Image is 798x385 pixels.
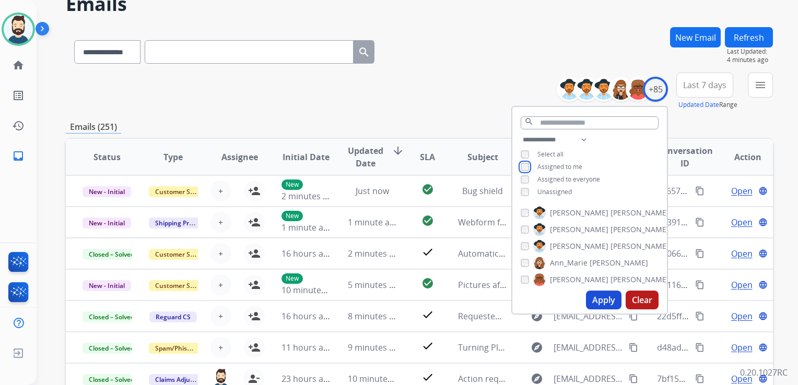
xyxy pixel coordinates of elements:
[149,311,197,322] span: Reguard CS
[550,258,588,268] span: Ann_Marie
[531,372,543,385] mat-icon: explore
[754,79,767,91] mat-icon: menu
[458,279,620,291] span: Pictures after they came out and cleaned
[629,343,638,352] mat-icon: content_copy
[695,374,705,383] mat-icon: content_copy
[731,341,753,354] span: Open
[550,241,608,251] span: [PERSON_NAME]
[695,311,705,321] mat-icon: content_copy
[731,372,753,385] span: Open
[550,274,608,285] span: [PERSON_NAME]
[283,151,330,163] span: Initial Date
[629,311,638,321] mat-icon: content_copy
[611,224,669,235] span: [PERSON_NAME]
[458,310,531,322] span: Requested photos
[210,181,231,201] button: +
[149,249,217,260] span: Customer Support
[149,374,220,385] span: Claims Adjudication
[695,249,705,258] mat-icon: content_copy
[149,280,217,291] span: Customer Support
[758,280,768,290] mat-icon: language
[758,374,768,383] mat-icon: language
[695,280,705,290] mat-icon: content_copy
[670,27,721,47] button: New Email
[281,342,333,353] span: 11 hours ago
[731,185,753,197] span: Open
[248,247,261,260] mat-icon: person_add
[695,186,705,196] mat-icon: content_copy
[458,248,687,259] span: Automatic reply: Extend Shipping Protection Confirmation
[210,274,231,295] button: +
[467,151,498,163] span: Subject
[626,291,659,309] button: Clear
[537,187,572,196] span: Unassigned
[758,249,768,258] mat-icon: language
[12,59,25,71] mat-icon: home
[537,150,564,159] span: Select all
[12,119,25,132] mat-icon: history
[727,47,773,56] span: Last Updated:
[695,343,705,352] mat-icon: content_copy
[421,371,434,383] mat-icon: check
[281,211,303,221] p: New
[348,145,383,170] span: Updated Date
[731,247,753,260] span: Open
[524,117,534,126] mat-icon: search
[629,374,638,383] mat-icon: content_copy
[731,310,753,322] span: Open
[281,190,337,202] span: 2 minutes ago
[554,341,623,354] span: [EMAIL_ADDRESS][DOMAIN_NAME]
[550,224,608,235] span: [PERSON_NAME]
[678,100,737,109] span: Range
[281,222,333,233] span: 1 minute ago
[66,121,121,134] p: Emails (251)
[657,145,713,170] span: Conversation ID
[210,337,231,358] button: +
[554,372,623,385] span: [EMAIL_ADDRESS][DOMAIN_NAME]
[758,218,768,227] mat-icon: language
[218,279,223,291] span: +
[707,139,773,175] th: Action
[218,341,223,354] span: +
[218,185,223,197] span: +
[458,373,680,384] span: Action required: Extend claim approved for replacement
[83,343,140,354] span: Closed – Solved
[12,89,25,102] mat-icon: list_alt
[392,145,404,157] mat-icon: arrow_downward
[421,277,434,290] mat-icon: check_circle
[537,175,600,184] span: Assigned to everyone
[358,46,370,58] mat-icon: search
[281,310,333,322] span: 16 hours ago
[731,216,753,228] span: Open
[420,151,435,163] span: SLA
[248,216,261,228] mat-icon: person_add
[758,311,768,321] mat-icon: language
[248,310,261,322] mat-icon: person_add
[458,216,695,228] span: Webform from [EMAIL_ADDRESS][DOMAIN_NAME] on [DATE]
[210,212,231,233] button: +
[83,186,131,197] span: New - Initial
[550,208,608,218] span: [PERSON_NAME]
[421,214,434,227] mat-icon: check_circle
[695,218,705,227] mat-icon: content_copy
[281,284,342,296] span: 10 minutes ago
[531,341,543,354] mat-icon: explore
[348,310,404,322] span: 8 minutes ago
[683,83,726,87] span: Last 7 days
[731,279,753,291] span: Open
[83,218,131,228] span: New - Initial
[348,216,400,228] span: 1 minute ago
[421,308,434,321] mat-icon: check
[678,101,719,109] button: Updated Date
[421,183,434,196] mat-icon: check_circle
[348,279,404,291] span: 5 minutes ago
[221,151,258,163] span: Assignee
[348,342,404,353] span: 9 minutes ago
[163,151,183,163] span: Type
[210,243,231,264] button: +
[83,280,131,291] span: New - Initial
[727,56,773,64] span: 4 minutes ago
[218,310,223,322] span: +
[149,343,207,354] span: Spam/Phishing
[4,15,33,44] img: avatar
